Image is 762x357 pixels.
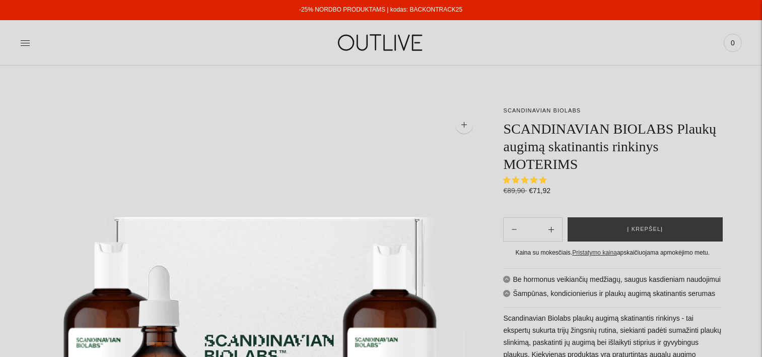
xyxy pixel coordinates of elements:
[525,222,540,237] input: Product quantity
[504,217,525,242] button: Add product quantity
[503,187,527,195] s: €89,90
[568,217,723,242] button: Į krepšelį
[503,176,548,184] span: 5.00 stars
[724,32,742,54] a: 0
[627,224,663,234] span: Į krepšelį
[299,6,462,13] a: -25% NORDBO PRODUKTAMS | kodas: BACKONTRACK25
[503,248,722,258] div: Kaina su mokesčiais. apskaičiuojama apmokėjimo metu.
[572,249,617,256] a: Pristatymo kaina
[503,120,722,173] h1: SCANDINAVIAN BIOLABS Plaukų augimą skatinantis rinkinys MOTERIMS
[726,36,740,50] span: 0
[318,25,444,60] img: OUTLIVE
[540,217,562,242] button: Subtract product quantity
[529,187,550,195] span: €71,92
[503,107,581,113] a: SCANDINAVIAN BIOLABS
